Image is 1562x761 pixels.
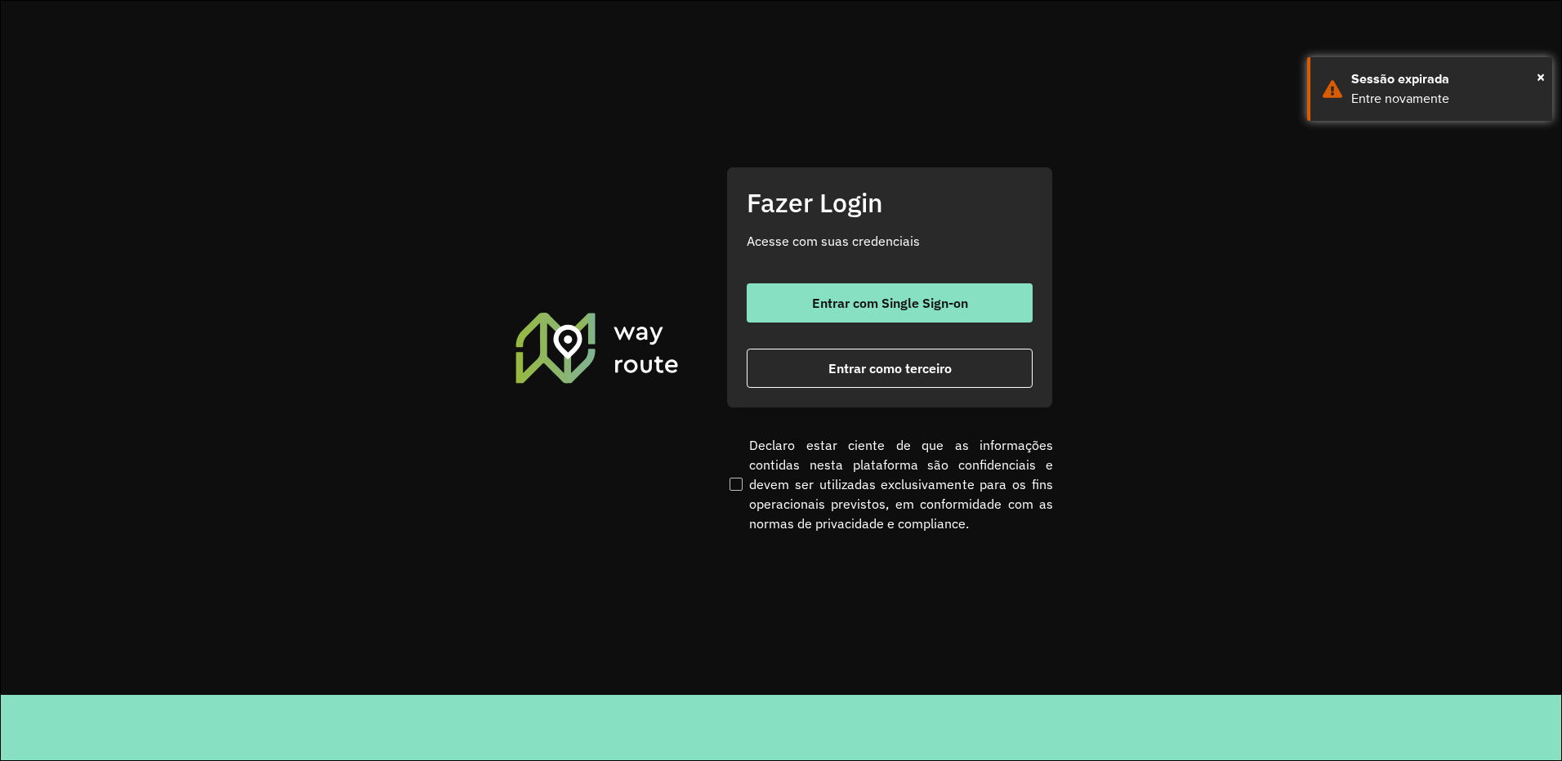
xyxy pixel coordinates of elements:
[726,435,1053,533] label: Declaro estar ciente de que as informações contidas nesta plataforma são confidenciais e devem se...
[747,283,1033,323] button: button
[812,296,968,309] span: Entrar com Single Sign-on
[747,187,1033,218] h2: Fazer Login
[513,310,681,385] img: Roteirizador AmbevTech
[1351,89,1540,109] div: Entre novamente
[747,349,1033,388] button: button
[1537,65,1545,89] button: Close
[828,362,952,375] span: Entrar como terceiro
[1537,65,1545,89] span: ×
[1351,69,1540,89] div: Sessão expirada
[747,231,1033,251] p: Acesse com suas credenciais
